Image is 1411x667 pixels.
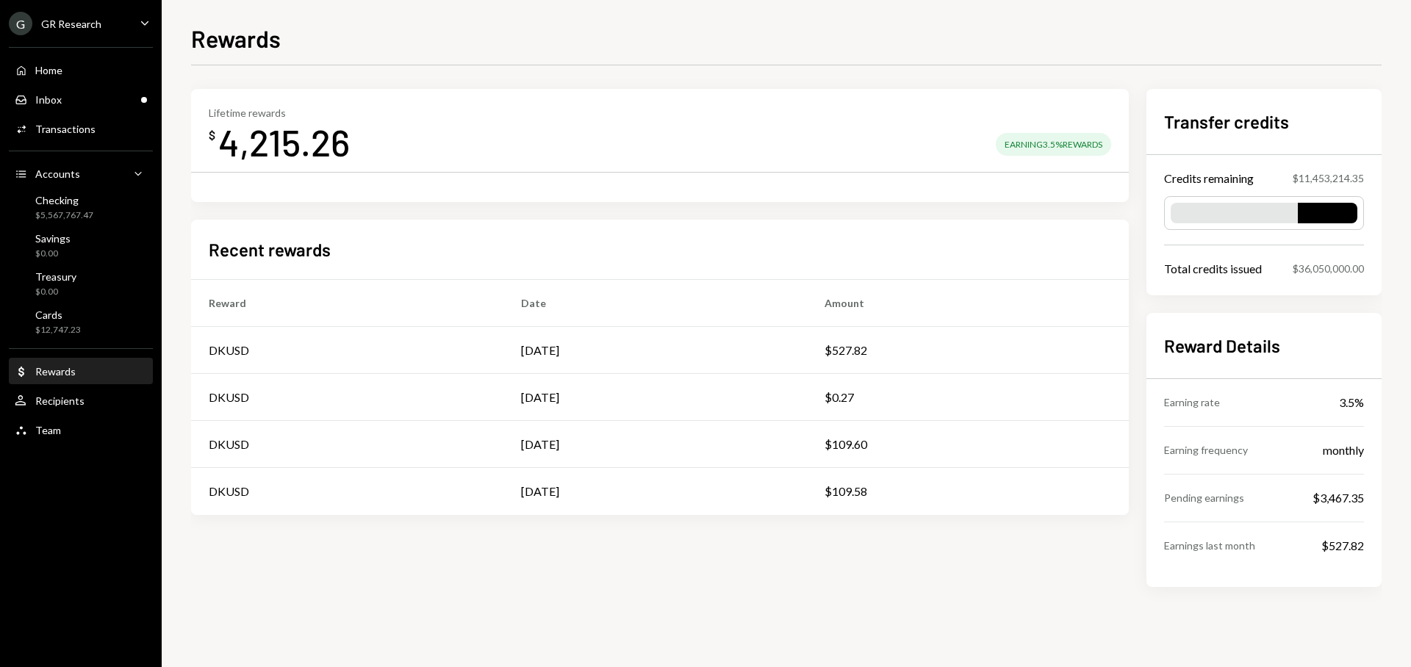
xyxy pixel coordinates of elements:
[191,327,503,374] td: DKUSD
[9,160,153,187] a: Accounts
[521,342,559,359] div: [DATE]
[1164,394,1220,410] div: Earning rate
[9,304,153,339] a: Cards$12,747.23
[35,324,81,336] div: $12,747.23
[521,436,559,453] div: [DATE]
[9,228,153,263] a: Savings$0.00
[9,387,153,414] a: Recipients
[35,394,85,407] div: Recipients
[218,119,350,165] div: 4,215.26
[35,209,93,222] div: $5,567,767.47
[35,309,81,321] div: Cards
[35,286,76,298] div: $0.00
[1164,170,1254,187] div: Credits remaining
[9,12,32,35] div: G
[807,468,1129,515] td: $109.58
[9,115,153,142] a: Transactions
[9,358,153,384] a: Rewards
[996,133,1111,156] div: Earning 3.5% Rewards
[191,374,503,421] td: DKUSD
[35,270,76,283] div: Treasury
[521,483,559,500] div: [DATE]
[807,374,1129,421] td: $0.27
[9,190,153,225] a: Checking$5,567,767.47
[35,167,80,180] div: Accounts
[1164,490,1244,505] div: Pending earnings
[1323,441,1364,459] div: monthly
[191,468,503,515] td: DKUSD
[9,417,153,443] a: Team
[1321,537,1364,555] div: $527.82
[1339,394,1364,411] div: 3.5%
[1164,260,1262,278] div: Total credits issued
[209,128,215,143] div: $
[35,64,62,76] div: Home
[807,421,1129,468] td: $109.60
[1164,442,1248,458] div: Earning frequency
[209,237,331,262] h2: Recent rewards
[209,107,350,119] div: Lifetime rewards
[503,280,807,327] th: Date
[35,365,76,378] div: Rewards
[9,266,153,301] a: Treasury$0.00
[1293,170,1364,186] div: $11,453,214.35
[35,194,93,206] div: Checking
[521,389,559,406] div: [DATE]
[1313,489,1364,507] div: $3,467.35
[1164,333,1364,358] h2: Reward Details
[9,86,153,112] a: Inbox
[1164,109,1364,134] h2: Transfer credits
[35,232,71,245] div: Savings
[1164,538,1255,553] div: Earnings last month
[191,280,503,327] th: Reward
[35,248,71,260] div: $0.00
[35,424,61,436] div: Team
[9,57,153,83] a: Home
[191,24,281,53] h1: Rewards
[41,18,101,30] div: GR Research
[191,421,503,468] td: DKUSD
[807,327,1129,374] td: $527.82
[807,280,1129,327] th: Amount
[35,123,96,135] div: Transactions
[35,93,62,106] div: Inbox
[1293,261,1364,276] div: $36,050,000.00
